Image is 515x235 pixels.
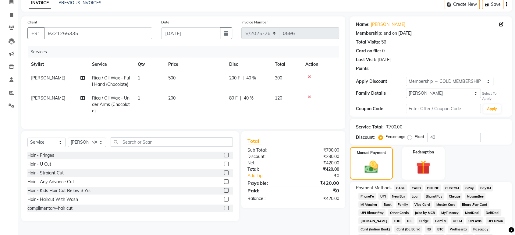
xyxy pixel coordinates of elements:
span: Juice by MCB [413,209,437,216]
span: UPI [378,193,388,200]
label: Redemption [413,149,434,155]
span: MosamBee [465,193,485,200]
span: Wellnessta [448,226,469,233]
span: 80 F [229,95,238,101]
span: Payment Methods [356,185,392,191]
div: Hair - Fringes [27,152,54,159]
span: RS [425,226,433,233]
th: Service [88,58,134,71]
label: Date [161,19,169,25]
span: Other Cards [388,209,410,216]
th: Price [165,58,226,71]
span: PayTM [478,184,493,191]
span: 40 % [246,75,256,81]
img: _gift.svg [412,159,435,176]
span: UPI Union [486,217,505,224]
div: ₹420.00 [293,160,344,166]
div: Services [28,46,344,58]
div: ₹0 [293,187,344,194]
div: Payable: [243,179,293,187]
span: 120 [275,95,282,101]
div: Name: [356,21,370,28]
a: Add Tip [243,173,302,179]
span: UPI BharatPay [358,209,385,216]
span: Card (Indian Bank) [358,226,392,233]
span: MyT Money [439,209,461,216]
span: 300 [275,75,282,81]
span: THD [392,217,402,224]
input: Search or Scan [111,137,233,147]
th: Action [302,58,339,71]
span: TCL [405,217,414,224]
span: 1 [138,95,140,101]
label: Fixed [414,134,424,139]
div: Total Visits: [356,39,380,45]
div: 56 [381,39,386,45]
span: Master Card [434,201,457,208]
button: Apply [483,104,501,114]
div: ₹0 [302,173,344,179]
span: 200 [168,95,176,101]
span: BharatPay [424,193,444,200]
span: CUSTOM [443,184,461,191]
div: Last Visit: [356,57,376,63]
span: ONLINE [425,184,441,191]
th: Disc [226,58,271,71]
input: Search by Name/Mobile/Email/Code [44,27,152,39]
span: Razorpay [471,226,490,233]
div: ₹700.00 [293,147,344,153]
div: Membership: [356,30,382,37]
span: PhonePe [358,193,376,200]
span: NearBuy [390,193,407,200]
span: 1 [138,75,140,81]
div: Hair - U Cut [27,161,51,167]
div: ₹280.00 [293,153,344,160]
span: 200 F [229,75,240,81]
div: Apply Discount [356,78,406,85]
div: complimentary-hair cut [27,205,73,212]
span: | [240,95,241,101]
label: Percentage [385,134,405,139]
div: Hair - Straight Cut [27,170,64,176]
div: Family Details [356,90,406,96]
th: Stylist [27,58,88,71]
span: CASH [394,184,407,191]
button: +91 [27,27,44,39]
span: [DOMAIN_NAME] [358,217,389,224]
span: DefiDeal [484,209,501,216]
div: ₹420.00 [293,179,344,187]
th: Total [271,58,302,71]
div: Hair - Kids Hair Cut Below 3 Yrs [27,188,91,194]
div: ₹420.00 [293,195,344,202]
img: _cash.svg [360,159,382,175]
div: 0 [382,48,385,54]
div: Coupon Code [356,106,406,112]
span: Card M [433,217,448,224]
span: [PERSON_NAME] [31,95,65,101]
div: Sub Total: [243,147,293,153]
div: Points: [356,65,370,72]
div: ₹420.00 [293,166,344,173]
span: Cheque [447,193,462,200]
span: CARD [410,184,423,191]
span: Visa Card [413,201,432,208]
div: Total: [243,166,293,173]
span: CEdge [417,217,431,224]
div: ₹700.00 [386,124,402,130]
div: Paid: [243,187,293,194]
div: Select To Apply [482,91,506,101]
div: Balance : [243,195,293,202]
span: Bank [382,201,393,208]
div: Hair - Haircut With Wash [27,196,78,203]
span: Family [396,201,410,208]
div: Hair - Any Advance Cut [27,179,74,185]
span: MariDeal [463,209,481,216]
span: UPI M [451,217,464,224]
span: 40 % [244,95,254,101]
div: Discount: [356,134,375,141]
span: [PERSON_NAME] [31,75,65,81]
span: 500 [168,75,176,81]
div: [DATE] [378,57,391,63]
span: | [243,75,244,81]
label: Manual Payment [357,150,386,156]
